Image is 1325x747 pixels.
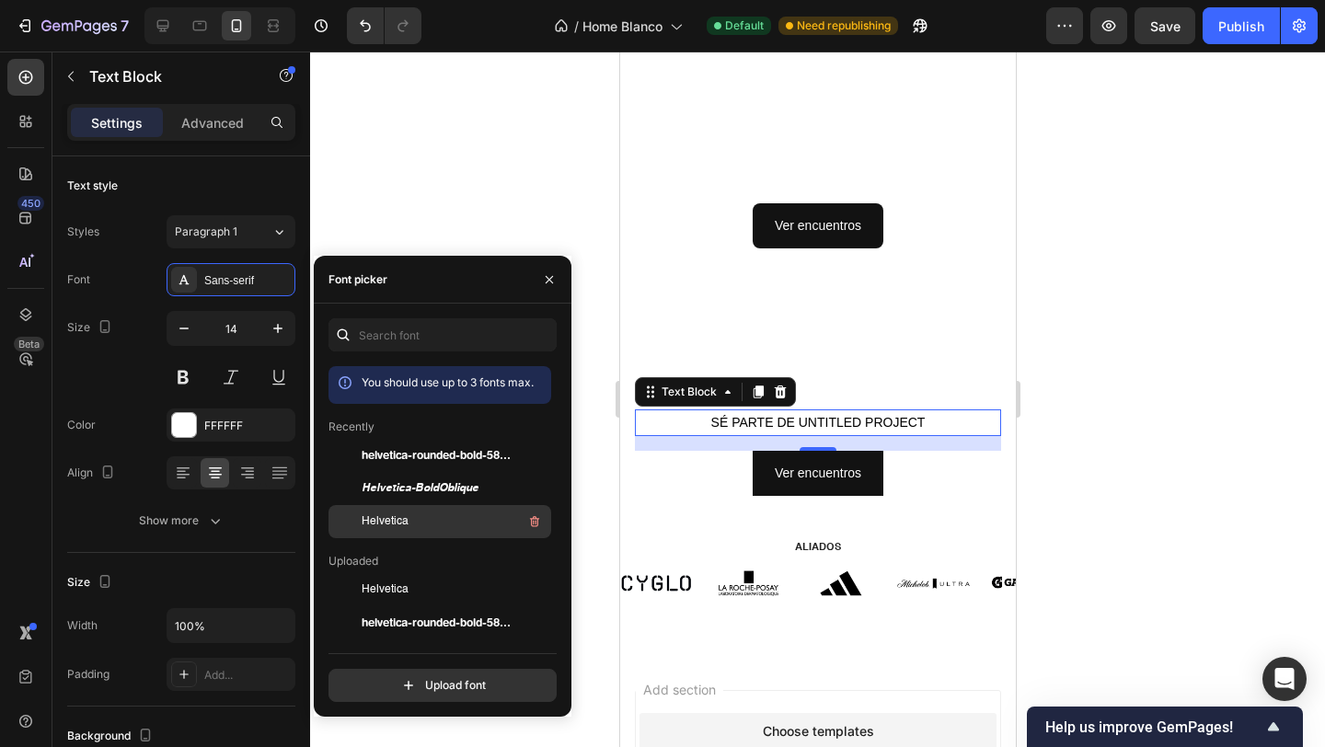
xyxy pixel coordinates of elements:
[121,15,129,37] p: 7
[175,224,237,240] span: Paragraph 1
[204,418,291,434] div: FFFFFF
[143,670,254,689] div: Choose templates
[1150,18,1181,34] span: Save
[328,669,557,702] button: Upload font
[204,667,291,684] div: Add...
[1218,17,1264,36] div: Publish
[1045,716,1285,738] button: Show survey - Help us improve GemPages!
[399,676,486,695] div: Upload font
[362,447,514,464] span: helvetica-rounded-bold-5871d05ead8de
[67,570,116,595] div: Size
[328,318,557,351] input: Search font
[362,581,409,598] span: Helvetica
[1045,718,1262,736] span: Help us improve GemPages!
[17,196,44,211] div: 450
[133,693,259,709] span: inspired by CRO experts
[1203,7,1280,44] button: Publish
[347,7,421,44] div: Undo/Redo
[369,517,442,546] img: gempages_573992786299192089-ddcdb501-f231-4c7d-b9c1-dc95b4b76239.png
[1135,7,1195,44] button: Save
[89,65,246,87] p: Text Block
[67,271,90,288] div: Font
[67,224,99,240] div: Styles
[362,513,409,530] span: Helvetica
[7,7,137,44] button: 7
[362,375,534,389] span: You should use up to 3 fonts max.
[362,480,478,497] span: Helvetica-BoldOblique
[797,17,891,34] span: Need republishing
[67,461,119,486] div: Align
[362,615,514,631] span: helvetica-rounded-bold-5871d05ead8de
[167,215,295,248] button: Paragraph 1
[582,17,662,36] span: Home Blanco
[204,272,291,289] div: Sans-serif
[167,609,294,642] input: Auto
[1262,657,1307,701] div: Open Intercom Messenger
[14,337,44,351] div: Beta
[67,504,295,537] button: Show more
[67,316,116,340] div: Size
[725,17,764,34] span: Default
[328,419,374,435] p: Recently
[16,628,103,648] span: Add section
[139,511,225,530] div: Show more
[91,113,143,132] p: Settings
[67,617,98,634] div: Width
[67,417,96,433] div: Color
[328,553,378,569] p: Uploaded
[574,17,579,36] span: /
[181,113,244,132] p: Advanced
[328,271,387,288] div: Font picker
[620,52,1016,747] iframe: Design area
[67,178,118,194] div: Text style
[67,666,109,683] div: Padding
